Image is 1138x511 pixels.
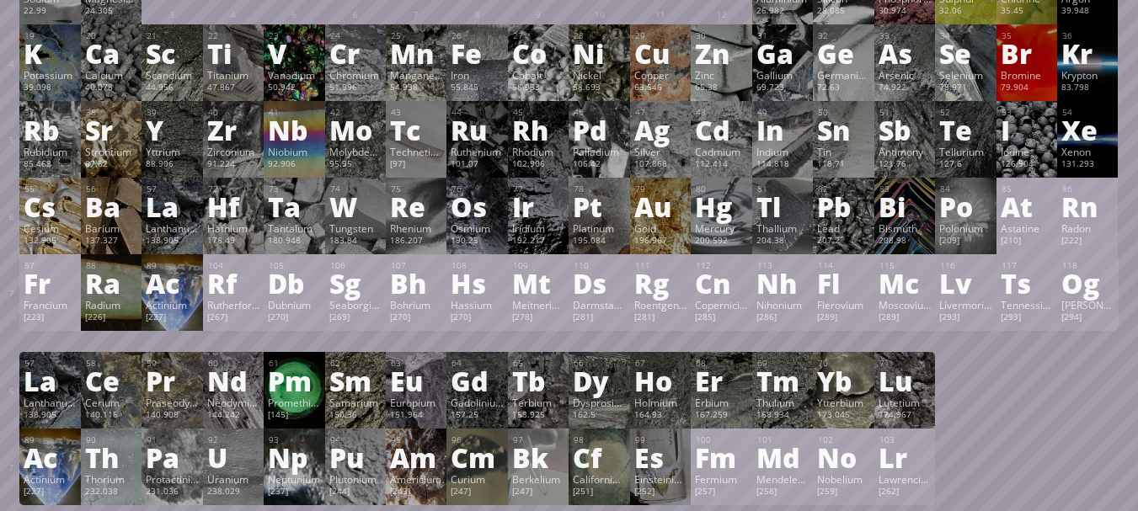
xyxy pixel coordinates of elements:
div: 105 [269,260,320,271]
div: 40.078 [85,82,137,95]
div: Mt [512,269,564,296]
div: 28.085 [817,5,869,19]
div: 85.468 [24,158,76,172]
div: 57 [24,358,76,369]
div: 50.942 [268,82,320,95]
div: 29 [635,30,687,41]
div: 43 [391,107,442,118]
div: Roentgenium [634,298,687,311]
div: K [24,40,76,67]
div: Re [390,193,442,220]
div: [210] [1001,235,1053,248]
div: Sb [879,116,931,143]
div: [286] [756,311,809,325]
div: 63.546 [634,82,687,95]
div: Zinc [695,68,747,82]
div: Nickel [573,68,625,82]
div: 85 [1002,184,1053,194]
div: Pb [817,193,869,220]
div: 114 [818,260,869,271]
div: Au [634,193,687,220]
div: 72 [208,184,259,194]
div: 204.38 [756,235,809,248]
div: Zirconium [207,145,259,158]
div: 39.948 [1061,5,1114,19]
div: 58.933 [512,82,564,95]
div: V [268,40,320,67]
div: 24 [330,30,382,41]
div: 54.938 [390,82,442,95]
div: Radon [1061,221,1114,235]
div: 32 [818,30,869,41]
div: 58.693 [573,82,625,95]
div: 113 [757,260,809,271]
div: Tin [817,145,869,158]
div: [269] [329,311,382,325]
div: Molybdenum [329,145,382,158]
div: Astatine [1001,221,1053,235]
div: Barium [85,221,137,235]
div: 196.967 [634,235,687,248]
div: [270] [451,311,503,325]
div: La [146,193,198,220]
div: 28 [574,30,625,41]
div: Selenium [939,68,991,82]
div: 81 [757,184,809,194]
div: Pt [573,193,625,220]
div: [209] [939,235,991,248]
div: Co [512,40,564,67]
div: 38 [86,107,137,118]
div: Dubnium [268,298,320,311]
div: 118.71 [817,158,869,172]
div: 25 [391,30,442,41]
div: 32.06 [939,5,991,19]
div: [278] [512,311,564,325]
div: Niobium [268,145,320,158]
div: Nb [268,116,320,143]
div: 47.867 [207,82,259,95]
div: 88 [86,260,137,271]
div: 30 [696,30,747,41]
div: 31 [757,30,809,41]
div: 132.905 [24,235,76,248]
div: Ge [817,40,869,67]
div: Radium [85,298,137,311]
div: Se [939,40,991,67]
div: Ga [756,40,809,67]
div: Rhenium [390,221,442,235]
div: Iodine [1001,145,1053,158]
div: 102.906 [512,158,564,172]
div: Cesium [24,221,76,235]
div: [289] [817,311,869,325]
div: Hassium [451,298,503,311]
div: 112 [696,260,747,271]
div: [267] [207,311,259,325]
div: Rb [24,116,76,143]
div: Db [268,269,320,296]
div: 19 [24,30,76,41]
div: 109 [513,260,564,271]
div: Polonium [939,221,991,235]
div: Hg [695,193,747,220]
div: Lead [817,221,869,235]
div: 72.63 [817,82,869,95]
div: Mo [329,116,382,143]
div: Sr [85,116,137,143]
div: 127.6 [939,158,991,172]
div: Ta [268,193,320,220]
div: 41 [269,107,320,118]
div: Po [939,193,991,220]
div: Manganese [390,68,442,82]
div: Silver [634,145,687,158]
div: Lv [939,269,991,296]
div: 74.922 [879,82,931,95]
div: 78.971 [939,82,991,95]
div: 22.99 [24,5,76,19]
div: 116 [940,260,991,271]
div: 88.906 [146,158,198,172]
div: Copper [634,68,687,82]
div: [293] [1001,311,1053,325]
div: Bromine [1001,68,1053,82]
div: Bi [879,193,931,220]
div: Flerovium [817,298,869,311]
